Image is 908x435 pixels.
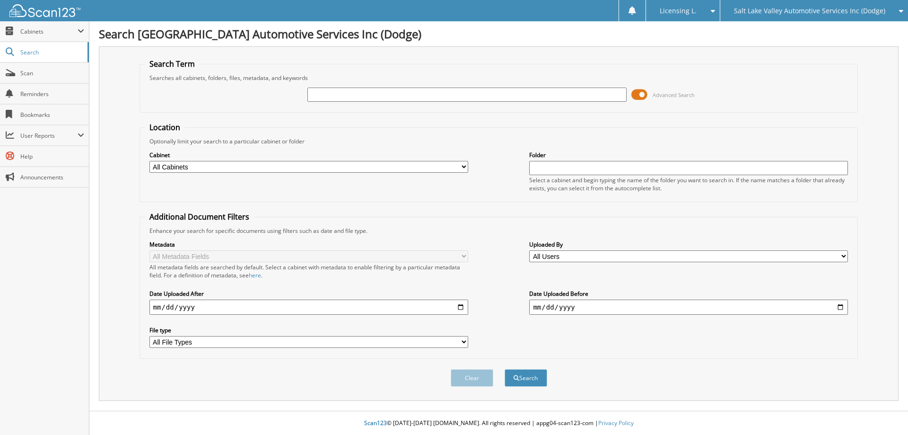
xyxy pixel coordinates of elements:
button: Search [505,369,547,387]
label: Folder [529,151,848,159]
div: Enhance your search for specific documents using filters such as date and file type. [145,227,853,235]
a: Privacy Policy [598,419,634,427]
label: Cabinet [149,151,468,159]
button: Clear [451,369,493,387]
label: File type [149,326,468,334]
span: Help [20,152,84,160]
legend: Location [145,122,185,133]
legend: Additional Document Filters [145,212,254,222]
label: Metadata [149,240,468,249]
input: start [149,300,468,315]
legend: Search Term [145,59,200,69]
span: User Reports [20,132,78,140]
div: Optionally limit your search to a particular cabinet or folder [145,137,853,145]
span: Advanced Search [653,91,695,98]
span: Scan123 [364,419,387,427]
span: Search [20,48,83,56]
span: Salt Lake Valley Automotive Services Inc (Dodge) [734,8,885,14]
label: Uploaded By [529,240,848,249]
div: All metadata fields are searched by default. Select a cabinet with metadata to enable filtering b... [149,263,468,279]
span: Bookmarks [20,111,84,119]
label: Date Uploaded Before [529,290,848,298]
input: end [529,300,848,315]
span: Scan [20,69,84,77]
h1: Search [GEOGRAPHIC_DATA] Automotive Services Inc (Dodge) [99,26,899,42]
div: Searches all cabinets, folders, files, metadata, and keywords [145,74,853,82]
label: Date Uploaded After [149,290,468,298]
span: Reminders [20,90,84,98]
span: Licensing L. [660,8,697,14]
span: Announcements [20,173,84,181]
span: Cabinets [20,27,78,36]
img: scan123-logo-white.svg [9,4,80,17]
div: © [DATE]-[DATE] [DOMAIN_NAME]. All rights reserved | appg04-scan123-com | [89,412,908,435]
a: here [249,271,261,279]
div: Select a cabinet and begin typing the name of the folder you want to search in. If the name match... [529,176,848,192]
